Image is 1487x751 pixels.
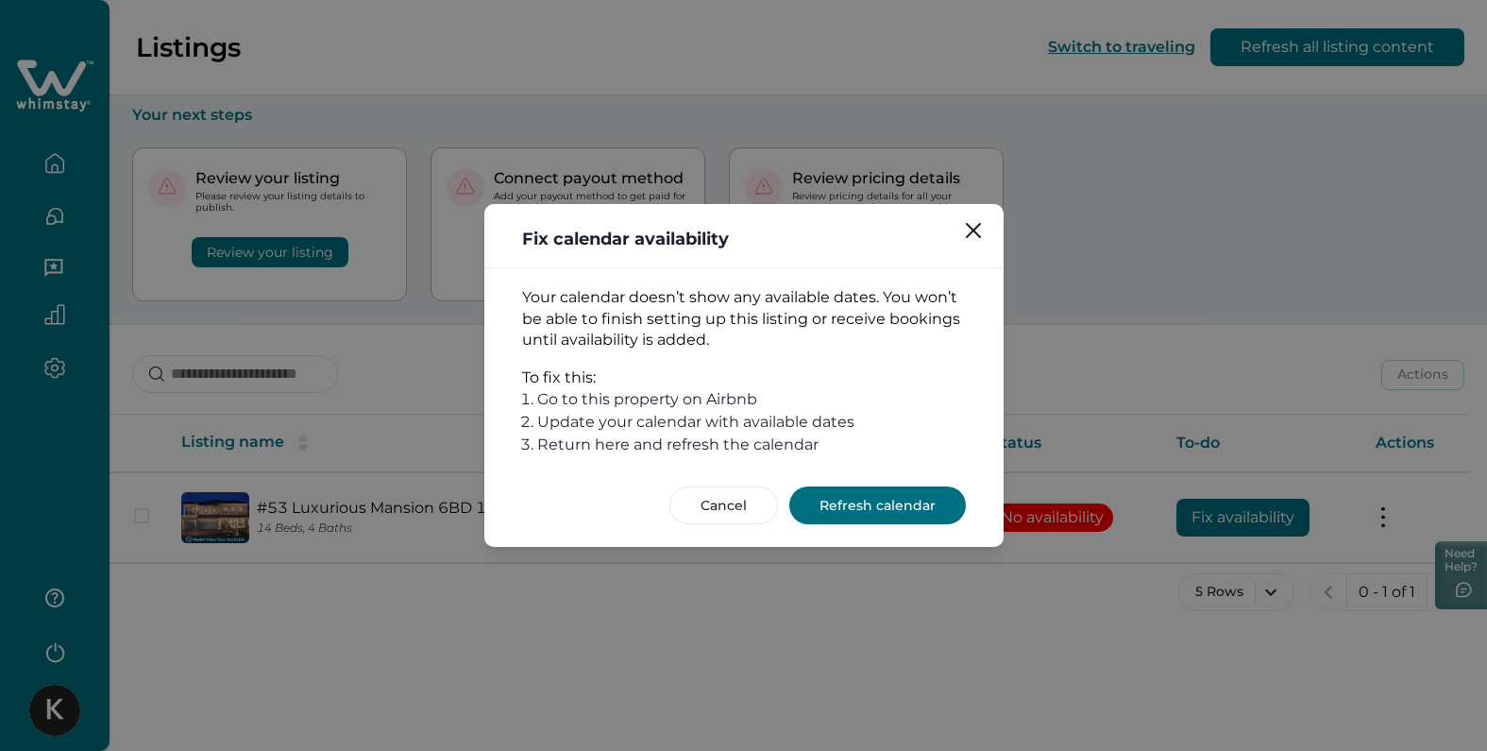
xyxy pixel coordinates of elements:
li: Return here and refresh the calendar [537,434,966,456]
li: Go to this property on Airbnb [537,388,966,411]
button: Cancel [669,486,778,524]
p: Your calendar doesn’t show any available dates. You won’t be able to finish setting up this listi... [522,287,966,351]
p: To fix this: [522,367,966,389]
li: Update your calendar with available dates [537,411,966,434]
button: Close [955,212,992,249]
header: Fix calendar availability [484,204,1004,267]
button: Refresh calendar [789,486,966,524]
